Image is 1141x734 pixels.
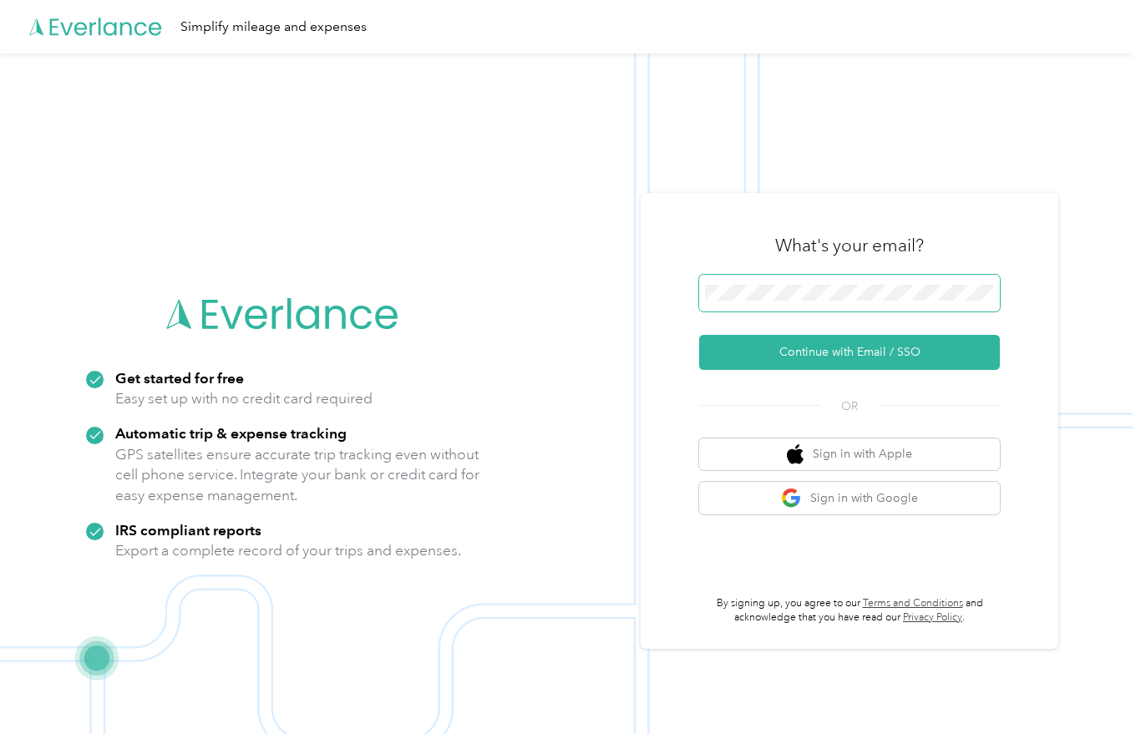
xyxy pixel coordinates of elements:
[115,444,480,506] p: GPS satellites ensure accurate trip tracking even without cell phone service. Integrate your bank...
[115,424,347,442] strong: Automatic trip & expense tracking
[115,388,373,409] p: Easy set up with no credit card required
[180,17,367,38] div: Simplify mileage and expenses
[787,444,804,465] img: apple logo
[115,540,461,561] p: Export a complete record of your trips and expenses.
[903,611,962,624] a: Privacy Policy
[115,369,244,387] strong: Get started for free
[863,597,963,610] a: Terms and Conditions
[115,521,261,539] strong: IRS compliant reports
[781,488,802,509] img: google logo
[699,438,1000,471] button: apple logoSign in with Apple
[699,482,1000,514] button: google logoSign in with Google
[699,335,1000,370] button: Continue with Email / SSO
[699,596,1000,625] p: By signing up, you agree to our and acknowledge that you have read our .
[820,397,879,415] span: OR
[775,234,924,257] h3: What's your email?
